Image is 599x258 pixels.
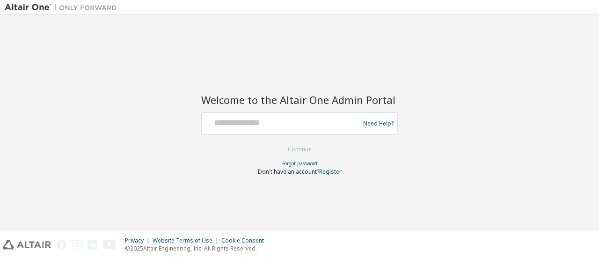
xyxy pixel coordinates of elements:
img: altair_logo.svg [3,240,51,250]
img: instagram.svg [72,240,82,250]
img: facebook.svg [57,240,66,250]
a: Register [319,168,342,176]
h2: Welcome to the Altair One Admin Portal [201,93,398,106]
p: © 2025 Altair Engineering, Inc. All Rights Reserved. [125,244,270,252]
img: Altair One [5,3,122,12]
a: Need Help? [363,123,394,124]
div: Website Terms of Use [153,237,221,244]
img: linkedin.svg [88,240,97,250]
div: Cookie Consent [221,237,270,244]
span: Don't have an account? [258,168,319,176]
div: Privacy [125,237,153,244]
img: youtube.svg [103,240,117,250]
a: Forgot password [282,160,317,167]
